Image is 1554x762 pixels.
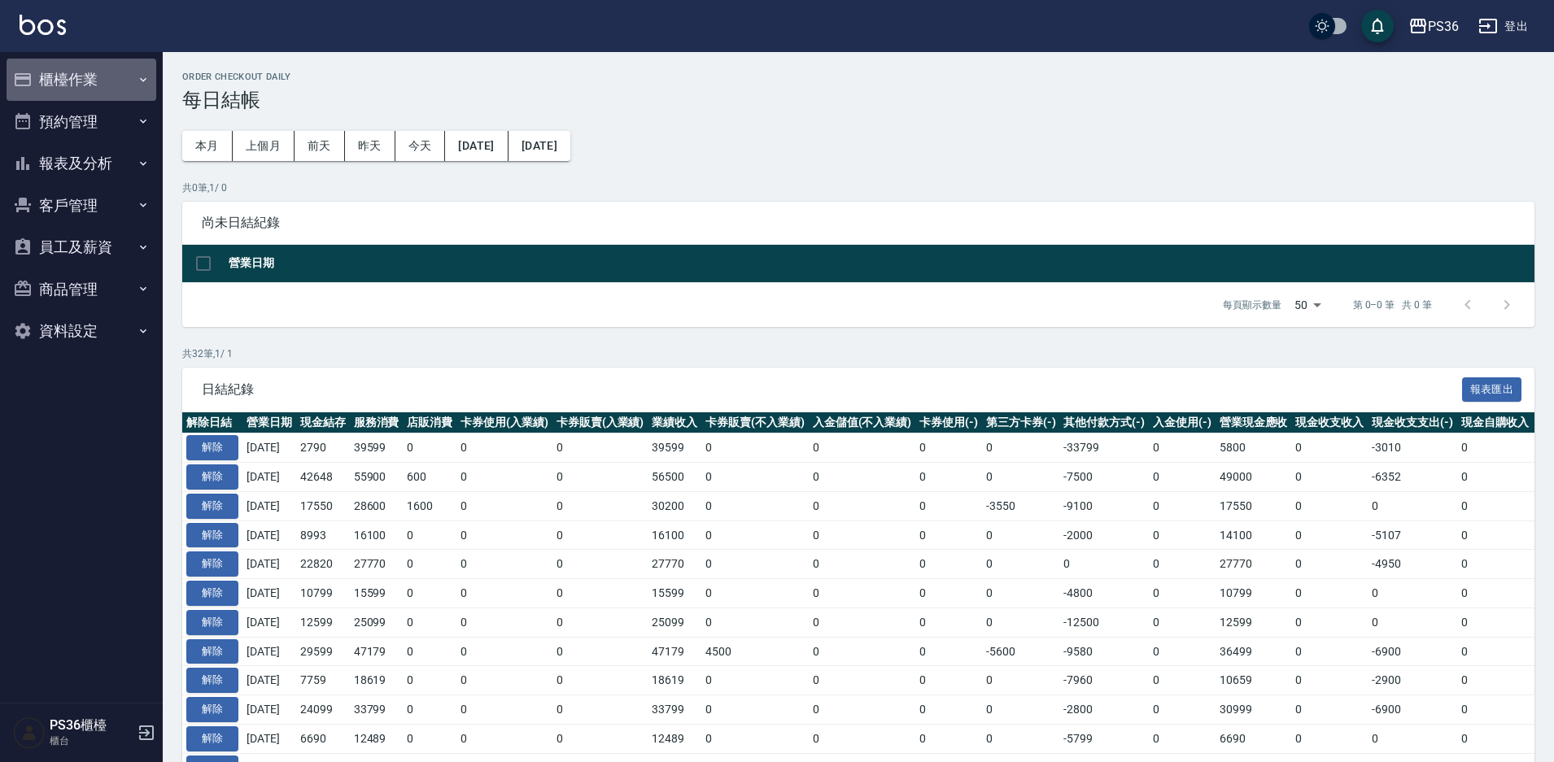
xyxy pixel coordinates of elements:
button: 解除 [186,726,238,751]
th: 解除日結 [182,412,242,433]
td: 0 [1291,579,1368,608]
th: 服務消費 [350,412,404,433]
button: 預約管理 [7,101,156,143]
td: 2790 [296,433,350,463]
td: 0 [701,433,809,463]
td: 0 [1457,724,1534,753]
td: 0 [456,463,552,492]
td: 39599 [648,433,701,463]
td: 0 [915,579,982,608]
button: 上個月 [233,131,295,161]
td: 0 [1457,491,1534,520]
td: -6352 [1368,463,1457,492]
td: 0 [552,666,648,695]
td: 0 [1291,607,1368,637]
td: 0 [915,695,982,725]
td: 17550 [1216,491,1292,520]
td: 0 [1457,695,1534,725]
button: 今天 [395,131,446,161]
td: 0 [552,520,648,550]
th: 營業現金應收 [1216,412,1292,433]
td: [DATE] [242,491,296,520]
p: 第 0–0 筆 共 0 筆 [1353,298,1432,312]
td: [DATE] [242,666,296,695]
button: 解除 [186,551,238,577]
td: 0 [456,724,552,753]
td: 0 [1291,695,1368,725]
td: 15599 [350,579,404,608]
td: -6900 [1368,695,1457,725]
td: 0 [982,550,1060,579]
td: 29599 [296,637,350,666]
td: 0 [552,433,648,463]
td: 0 [809,724,916,753]
button: 員工及薪資 [7,226,156,268]
button: 昨天 [345,131,395,161]
td: 0 [915,520,982,550]
div: 50 [1288,283,1327,327]
td: 0 [1457,520,1534,550]
td: 0 [982,607,1060,637]
th: 入金儲值(不入業績) [809,412,916,433]
td: 0 [1457,637,1534,666]
td: 0 [456,637,552,666]
td: 0 [1149,520,1216,550]
td: 0 [1368,607,1457,637]
td: 0 [1149,666,1216,695]
th: 卡券販賣(不入業績) [701,412,809,433]
td: 0 [809,433,916,463]
td: 27770 [350,550,404,579]
td: 0 [552,579,648,608]
h5: PS36櫃檯 [50,717,133,734]
td: 0 [552,637,648,666]
th: 業績收入 [648,412,701,433]
button: 資料設定 [7,310,156,352]
td: 600 [403,463,456,492]
td: 0 [456,520,552,550]
th: 店販消費 [403,412,456,433]
button: 本月 [182,131,233,161]
td: 0 [1149,550,1216,579]
td: 0 [456,579,552,608]
td: -9100 [1059,491,1149,520]
td: 0 [1149,607,1216,637]
td: 30999 [1216,695,1292,725]
th: 卡券販賣(入業績) [552,412,648,433]
td: 16100 [648,520,701,550]
td: 33799 [648,695,701,725]
th: 卡券使用(入業績) [456,412,552,433]
td: 0 [1457,579,1534,608]
td: 0 [456,433,552,463]
td: -9580 [1059,637,1149,666]
td: 0 [701,550,809,579]
p: 櫃台 [50,734,133,748]
td: 0 [1291,520,1368,550]
button: 解除 [186,639,238,664]
td: [DATE] [242,607,296,637]
td: 0 [1291,666,1368,695]
button: 解除 [186,581,238,606]
td: 0 [1149,463,1216,492]
td: 25099 [648,607,701,637]
td: 0 [809,491,916,520]
td: 0 [1457,666,1534,695]
td: 0 [809,666,916,695]
button: 報表匯出 [1462,377,1522,403]
img: Logo [20,15,66,35]
td: -33799 [1059,433,1149,463]
td: 0 [403,433,456,463]
td: 0 [982,724,1060,753]
td: 12489 [648,724,701,753]
td: 33799 [350,695,404,725]
td: [DATE] [242,550,296,579]
td: 0 [1291,491,1368,520]
td: 0 [982,520,1060,550]
td: -7960 [1059,666,1149,695]
td: [DATE] [242,520,296,550]
td: 0 [915,637,982,666]
td: 0 [552,607,648,637]
td: 56500 [648,463,701,492]
td: 12599 [1216,607,1292,637]
td: 0 [1457,607,1534,637]
td: 0 [1149,637,1216,666]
